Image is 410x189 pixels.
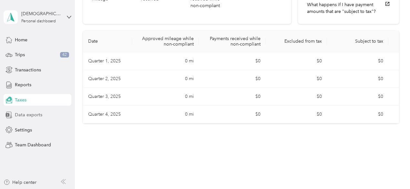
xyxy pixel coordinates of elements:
button: What happens if I have payment amounts that are "subject to tax"? [307,1,390,15]
td: 0 mi [132,106,199,123]
th: Excluded from tax [266,31,327,52]
td: 0 mi [132,88,199,106]
td: $0 [327,52,388,70]
td: $0 [266,106,327,123]
div: Personal dashboard [21,19,56,23]
td: $0 [266,52,327,70]
td: Quarter 2, 2025 [83,70,132,88]
td: $0 [266,88,327,106]
span: Reports [15,81,31,88]
td: Quarter 4, 2025 [83,106,132,123]
td: Quarter 1, 2025 [83,52,132,70]
span: Home [15,37,27,43]
td: Quarter 3, 2025 [83,88,132,106]
td: $0 [327,106,388,123]
th: Date [83,31,132,52]
span: Transactions [15,67,41,73]
td: 0 mi [132,52,199,70]
td: $0 [199,88,266,106]
td: $0 [327,70,388,88]
td: $0 [199,106,266,123]
td: $0 [266,70,327,88]
td: 0 mi [132,70,199,88]
span: Trips [15,51,25,58]
th: Subject to tax [327,31,388,52]
span: Settings [15,127,32,133]
span: Data exports [15,111,42,118]
div: [DEMOGRAPHIC_DATA][PERSON_NAME] [21,10,62,17]
span: Team Dashboard [15,142,51,148]
span: 42 [60,52,69,58]
td: $0 [199,52,266,70]
iframe: Everlance-gr Chat Button Frame [374,153,410,189]
th: Payments received while non-compliant [199,31,266,52]
button: Help center [4,179,36,186]
td: $0 [327,88,388,106]
td: $0 [199,70,266,88]
th: Approved mileage while non-compliant [132,31,199,52]
span: Taxes [15,97,26,103]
